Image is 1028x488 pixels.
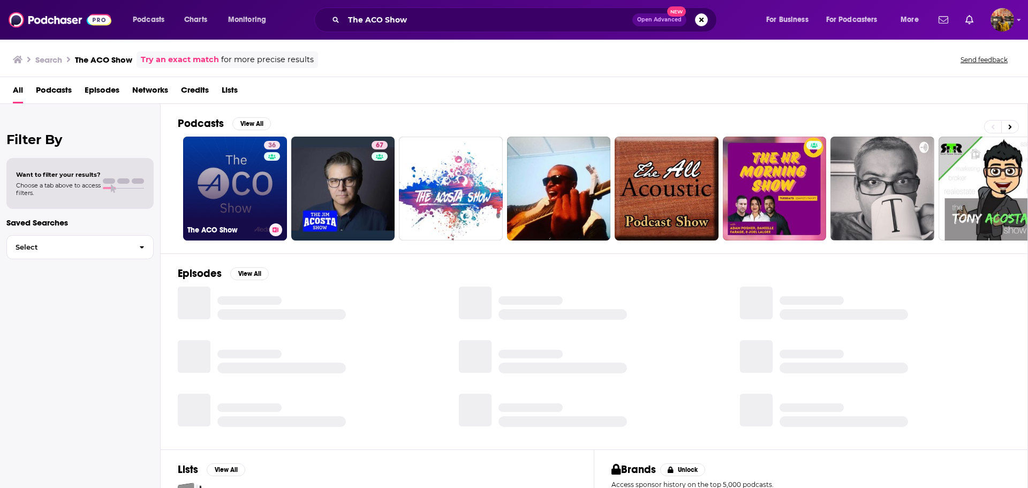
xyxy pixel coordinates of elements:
span: Select [7,244,131,251]
button: Unlock [660,463,706,476]
button: Open AdvancedNew [632,13,686,26]
input: Search podcasts, credits, & more... [344,11,632,28]
a: EpisodesView All [178,267,269,280]
span: Choose a tab above to access filters. [16,182,101,197]
button: Select [6,235,154,259]
span: for more precise results [221,54,314,66]
a: 36 [264,141,280,149]
a: Charts [177,11,214,28]
a: 67 [291,137,395,241]
h2: Episodes [178,267,222,280]
span: For Podcasters [826,12,878,27]
button: open menu [893,11,932,28]
h3: The ACO Show [187,226,265,235]
span: More [901,12,919,27]
button: open menu [221,11,280,28]
span: Charts [184,12,207,27]
span: Want to filter your results? [16,171,101,178]
a: 36The ACO Show [183,137,287,241]
a: Episodes [85,81,119,103]
button: View All [230,267,269,280]
button: Show profile menu [991,8,1014,32]
span: Podcasts [133,12,164,27]
h2: Filter By [6,132,154,147]
button: View All [207,463,245,476]
span: New [667,6,686,17]
a: PodcastsView All [178,117,271,130]
h3: The ACO Show [75,55,132,65]
a: 67 [372,141,388,149]
h2: Brands [611,463,656,476]
button: Send feedback [957,55,1011,64]
h2: Lists [178,463,198,476]
a: All [13,81,23,103]
a: Podcasts [36,81,72,103]
a: Show notifications dropdown [934,11,953,29]
h3: Search [35,55,62,65]
a: Show notifications dropdown [961,11,978,29]
button: open menu [819,11,893,28]
button: open menu [759,11,822,28]
button: open menu [125,11,178,28]
img: Podchaser - Follow, Share and Rate Podcasts [9,10,111,30]
a: Try an exact match [141,54,219,66]
span: Open Advanced [637,17,682,22]
span: 36 [268,140,276,151]
div: Search podcasts, credits, & more... [324,7,727,32]
span: Logged in as hratnayake [991,8,1014,32]
a: ListsView All [178,463,245,476]
img: User Profile [991,8,1014,32]
button: View All [232,117,271,130]
span: For Business [766,12,808,27]
span: Monitoring [228,12,266,27]
a: Credits [181,81,209,103]
a: Lists [222,81,238,103]
a: Networks [132,81,168,103]
h2: Podcasts [178,117,224,130]
p: Saved Searches [6,217,154,228]
span: 67 [376,140,383,151]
